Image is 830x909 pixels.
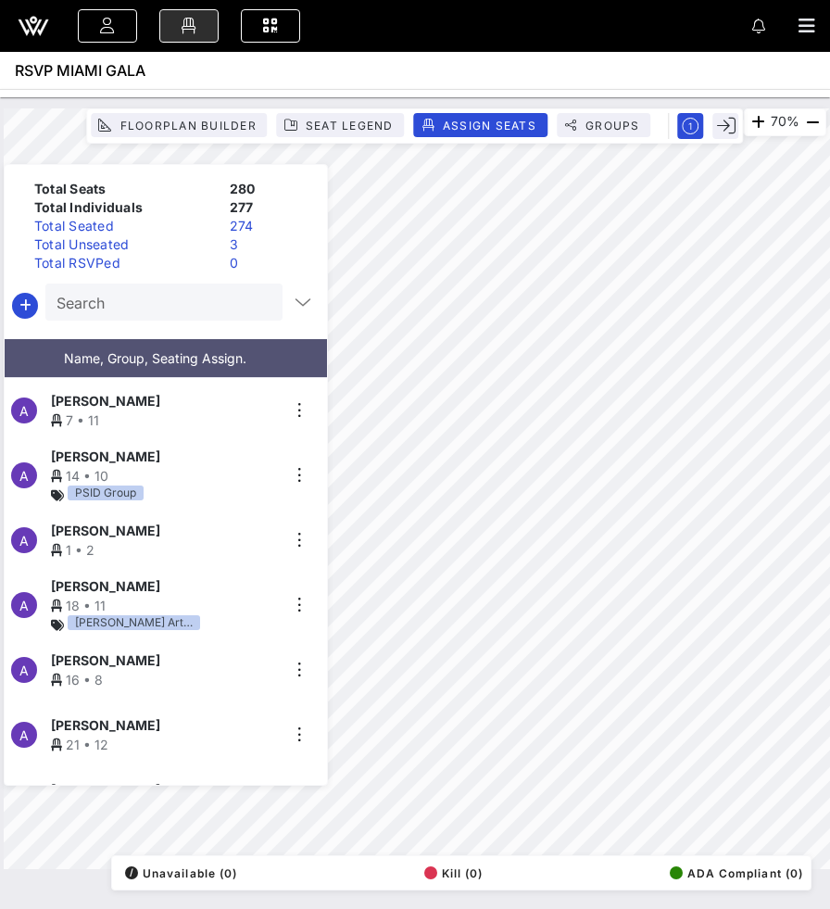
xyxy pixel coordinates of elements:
div: Total Seated [27,217,222,235]
span: A [19,727,29,743]
div: PSID Group [68,486,144,500]
div: 280 [222,180,320,198]
div: 14 • 10 [51,466,279,486]
div: Total Individuals [27,198,222,217]
div: / [125,866,138,879]
div: 277 [222,198,320,217]
span: Kill (0) [424,866,484,880]
span: Floorplan Builder [119,119,256,133]
div: Total Unseated [27,235,222,254]
div: 16 • 8 [51,670,279,689]
span: [PERSON_NAME] [51,780,160,800]
span: [PERSON_NAME] [51,521,160,540]
div: 274 [222,217,320,235]
span: A [19,598,29,613]
button: Seat Legend [277,113,405,137]
button: Assign Seats [414,113,547,137]
button: Floorplan Builder [91,113,267,137]
span: Seat Legend [305,119,394,133]
div: 0 [222,254,320,272]
span: [PERSON_NAME] [51,650,160,670]
span: Assign Seats [442,119,536,133]
span: [PERSON_NAME] [51,715,160,735]
div: Total Seats [27,180,222,198]
span: A [19,663,29,678]
div: 1 • 2 [51,540,279,560]
div: [PERSON_NAME] Art… [68,615,200,630]
button: Kill (0) [419,860,484,886]
div: 70% [744,108,826,136]
button: /Unavailable (0) [119,860,237,886]
span: [PERSON_NAME] [51,447,160,466]
div: 3 [222,235,320,254]
div: 21 • 12 [51,735,279,754]
span: Groups [585,119,640,133]
div: 7 • 11 [51,410,279,430]
span: Unavailable (0) [125,866,237,880]
span: A [19,468,29,484]
span: [PERSON_NAME] [51,391,160,410]
span: A [19,533,29,549]
span: A [19,403,29,419]
div: Total RSVPed [27,254,222,272]
button: Groups [557,113,651,137]
span: Name, Group, Seating Assign. [64,350,246,366]
span: [PERSON_NAME] [51,576,160,596]
button: ADA Compliant (0) [664,860,803,886]
span: ADA Compliant (0) [670,866,803,880]
div: 18 • 11 [51,596,279,615]
span: RSVP MIAMI GALA [15,59,145,82]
